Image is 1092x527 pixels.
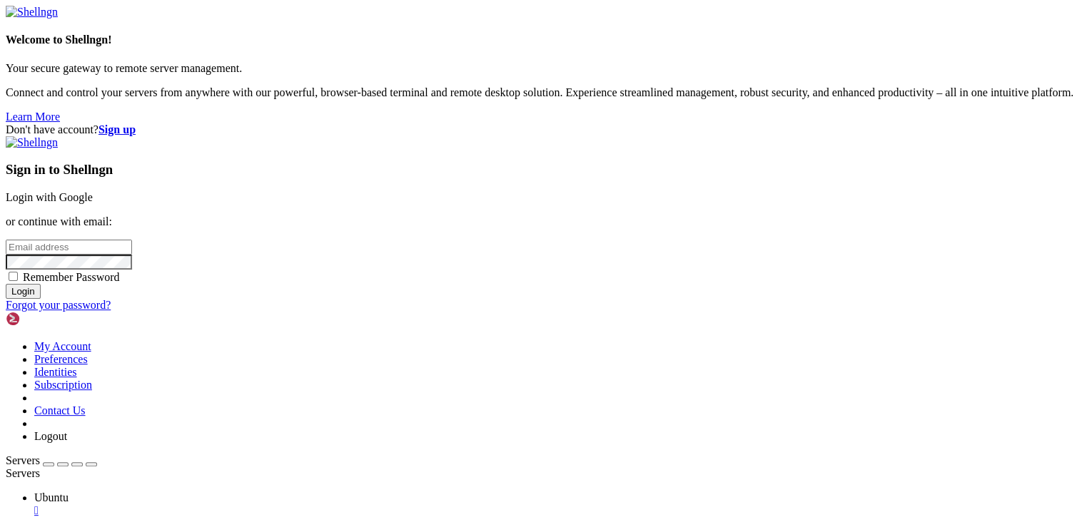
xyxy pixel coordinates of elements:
a: Sign up [98,123,136,135]
img: Shellngn [6,312,88,326]
a: Servers [6,454,97,466]
span: Servers [6,454,40,466]
input: Login [6,284,41,299]
input: Remember Password [9,272,18,281]
a: Forgot your password? [6,299,111,311]
a:  [34,504,1086,517]
h3: Sign in to Shellngn [6,162,1086,178]
a: Contact Us [34,404,86,416]
a: Learn More [6,111,60,123]
a: Subscription [34,379,92,391]
h4: Welcome to Shellngn! [6,34,1086,46]
p: Your secure gateway to remote server management. [6,62,1086,75]
input: Email address [6,240,132,255]
p: Connect and control your servers from anywhere with our powerful, browser-based terminal and remo... [6,86,1086,99]
a: Preferences [34,353,88,365]
img: Shellngn [6,6,58,19]
div: Don't have account? [6,123,1086,136]
img: Shellngn [6,136,58,149]
div: Servers [6,467,1086,480]
span: Ubuntu [34,491,69,503]
a: My Account [34,340,91,352]
a: Login with Google [6,191,93,203]
p: or continue with email: [6,215,1086,228]
a: Identities [34,366,77,378]
a: Logout [34,430,67,442]
span: Remember Password [23,271,120,283]
a: Ubuntu [34,491,1086,517]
